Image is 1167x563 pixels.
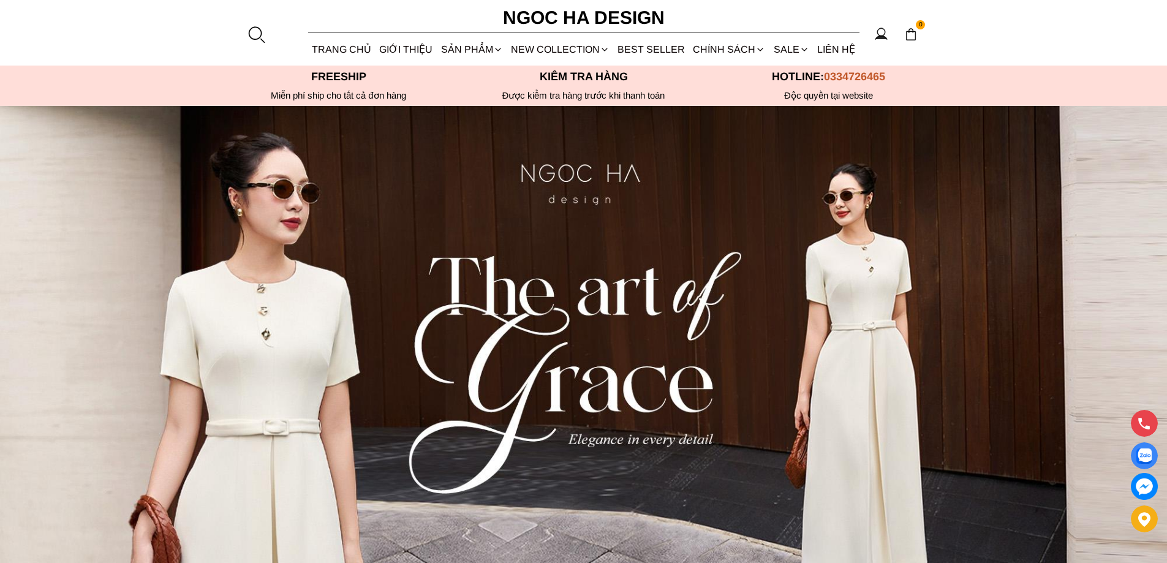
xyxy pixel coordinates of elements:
[507,33,613,66] a: NEW COLLECTION
[769,33,813,66] a: SALE
[461,90,706,101] p: Được kiểm tra hàng trước khi thanh toán
[916,20,926,30] span: 0
[308,33,376,66] a: TRANG CHỦ
[824,70,885,83] span: 0334726465
[904,28,918,41] img: img-CART-ICON-ksit0nf1
[1136,448,1152,464] img: Display image
[706,70,951,83] p: Hotline:
[492,3,676,32] a: Ngoc Ha Design
[1131,473,1158,500] a: messenger
[614,33,689,66] a: BEST SELLER
[216,90,461,101] div: Miễn phí ship cho tất cả đơn hàng
[437,33,507,66] div: SẢN PHẨM
[813,33,859,66] a: LIÊN HỆ
[1131,442,1158,469] a: Display image
[376,33,437,66] a: GIỚI THIỆU
[689,33,769,66] div: Chính sách
[706,90,951,101] h6: Độc quyền tại website
[216,70,461,83] p: Freeship
[540,70,628,83] font: Kiểm tra hàng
